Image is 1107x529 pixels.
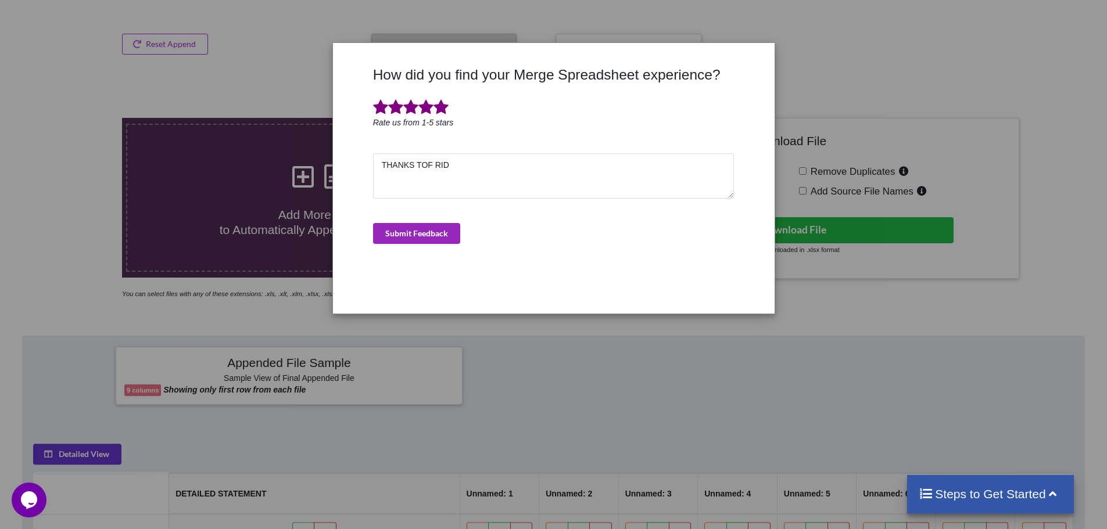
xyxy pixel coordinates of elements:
[373,66,735,83] h3: How did you find your Merge Spreadsheet experience?
[919,487,1062,501] h4: Steps to Get Started
[373,223,460,244] button: Submit Feedback
[373,153,735,199] textarea: THANKS TOF RID
[12,483,49,517] iframe: chat widget
[373,118,454,127] i: Rate us from 1-5 stars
